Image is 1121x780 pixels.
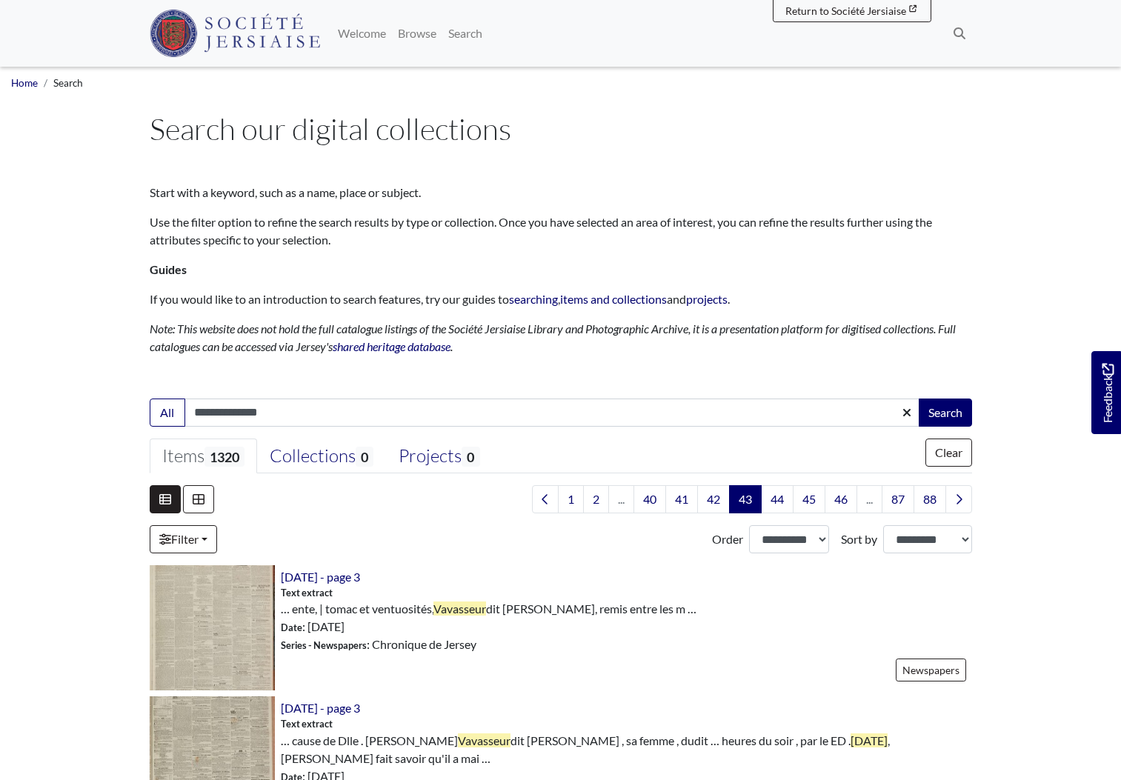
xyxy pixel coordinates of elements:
span: 0 [462,447,479,467]
span: Vavasseur [433,601,486,616]
a: items and collections [560,292,667,306]
img: Société Jersiaise [150,10,321,57]
span: … cause de Dlle . [PERSON_NAME] dit [PERSON_NAME] , sa femme , dudit … heures du soir , par le ED... [281,732,972,767]
a: Next page [945,485,972,513]
p: If you would like to an introduction to search features, try our guides to , and . [150,290,972,308]
a: projects [686,292,728,306]
span: : [DATE] [281,618,345,636]
a: [DATE] - page 3 [281,570,360,584]
span: Search [53,77,83,89]
a: Goto page 44 [761,485,794,513]
a: Société Jersiaise logo [150,6,321,61]
a: Goto page 41 [665,485,698,513]
a: shared heritage database [333,339,450,353]
a: Search [442,19,488,48]
span: Feedback [1099,363,1117,423]
span: 1320 [204,447,245,467]
a: Browse [392,19,442,48]
a: Goto page 40 [633,485,666,513]
a: Goto page 45 [793,485,825,513]
a: Goto page 87 [882,485,914,513]
a: [DATE] - page 3 [281,701,360,715]
span: 0 [356,447,373,467]
a: Goto page 42 [697,485,730,513]
button: Clear [925,439,972,467]
input: Enter one or more search terms... [184,399,920,427]
a: Goto page 2 [583,485,609,513]
button: Search [919,399,972,427]
strong: Guides [150,262,187,276]
span: … ente, | tomac et ventuosités, dit [PERSON_NAME], remis entre les m … [281,600,696,618]
span: Text extract [281,717,333,731]
span: Return to Société Jersiaise [785,4,906,17]
a: Home [11,77,38,89]
p: Use the filter option to refine the search results by type or collection. Once you have selected ... [150,213,972,249]
label: Order [712,530,743,548]
a: Goto page 1 [558,485,584,513]
a: Previous page [532,485,559,513]
button: All [150,399,185,427]
div: Collections [270,445,373,467]
a: searching [509,292,558,306]
img: 20th May 1857 - page 3 [150,565,275,690]
span: Vavasseur [458,733,510,747]
h1: Search our digital collections [150,111,972,147]
a: Filter [150,525,217,553]
a: Welcome [332,19,392,48]
div: Projects [399,445,479,467]
span: Date [281,621,302,633]
span: Text extract [281,586,333,600]
a: Would you like to provide feedback? [1091,351,1121,434]
span: Series - Newspapers [281,639,367,651]
em: Note: This website does not hold the full catalogue listings of the Société Jersiaise Library and... [150,321,956,353]
span: : Chronique de Jersey [281,636,476,653]
nav: pagination [526,485,972,513]
a: Goto page 46 [825,485,857,513]
a: Newspapers [896,659,966,681]
span: Goto page 43 [729,485,762,513]
span: [DATE] [851,733,888,747]
p: Start with a keyword, such as a name, place or subject. [150,184,972,201]
div: Items [162,445,245,467]
label: Sort by [841,530,877,548]
a: Goto page 88 [914,485,946,513]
